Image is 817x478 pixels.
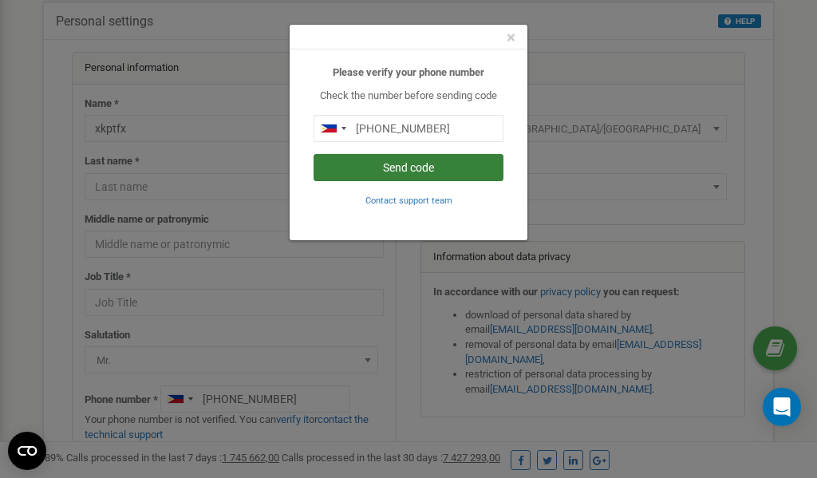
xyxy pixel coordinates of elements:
input: 0905 123 4567 [314,115,503,142]
p: Check the number before sending code [314,89,503,104]
div: Open Intercom Messenger [763,388,801,426]
span: × [507,28,515,47]
a: Contact support team [365,194,452,206]
button: Send code [314,154,503,181]
small: Contact support team [365,196,452,206]
button: Open CMP widget [8,432,46,470]
b: Please verify your phone number [333,66,484,78]
button: Close [507,30,515,46]
div: Telephone country code [314,116,351,141]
